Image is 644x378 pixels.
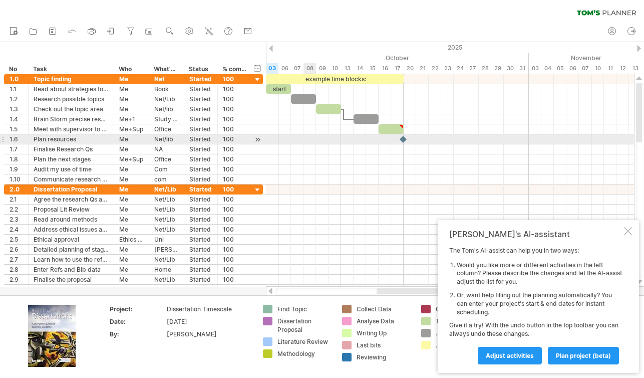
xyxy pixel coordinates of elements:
[357,341,411,349] div: Last bits
[10,225,23,234] div: 2.4
[329,63,341,74] div: Friday, 10 October 2025
[223,114,247,124] div: 100
[110,317,165,326] div: Date:
[34,134,109,144] div: Plan resources
[10,184,23,194] div: 2.0
[579,63,591,74] div: Friday, 7 November 2025
[379,63,391,74] div: Thursday, 16 October 2025
[189,144,212,154] div: Started
[354,63,366,74] div: Tuesday, 14 October 2025
[223,154,247,164] div: 100
[34,84,109,94] div: Read about strategies for finding a topic
[154,144,179,154] div: NA
[357,329,411,337] div: Writing Up
[119,255,144,264] div: Me
[223,184,247,194] div: 100
[34,225,109,234] div: Address ethical issues and prepare ethical statement
[34,104,109,114] div: Check out the topic area
[341,63,354,74] div: Monday, 13 October 2025
[34,144,109,154] div: Finalise Research Qs
[223,235,247,244] div: 100
[119,144,144,154] div: Me
[441,63,454,74] div: Thursday, 23 October 2025
[189,134,212,144] div: Started
[223,275,247,284] div: 100
[266,84,291,94] div: start
[591,63,604,74] div: Monday, 10 November 2025
[119,104,144,114] div: Me
[616,63,629,74] div: Wednesday, 12 November 2025
[119,205,144,214] div: Me
[28,305,76,367] img: ae64b563-e3e0-416d-90a8-e32b171956a1.jpg
[34,215,109,224] div: Read around methods
[223,164,247,174] div: 100
[10,74,23,84] div: 1.0
[119,215,144,224] div: Me
[436,329,490,337] div: ....
[449,247,622,364] div: The Tom's AI-assist can help you in two ways: Give it a try! With the undo button in the top tool...
[223,94,247,104] div: 100
[223,124,247,134] div: 100
[154,205,179,214] div: Net/Lib
[189,205,212,214] div: Started
[189,275,212,284] div: Started
[436,305,490,313] div: Celebrate
[34,154,109,164] div: Plan the next stages
[189,195,212,204] div: Started
[110,330,165,338] div: By:
[457,291,622,316] li: Or, want help filling out the planning automatically? You can enter your project's start & end da...
[278,63,291,74] div: Monday, 6 October 2025
[154,74,179,84] div: Net
[277,349,332,358] div: Methodology
[357,305,411,313] div: Collect Data
[119,225,144,234] div: Me
[119,174,144,184] div: Me
[189,84,212,94] div: Started
[223,84,247,94] div: 100
[266,74,404,84] div: example time blocks:
[404,63,416,74] div: Monday, 20 October 2025
[154,275,179,284] div: Net/Lib
[10,114,23,124] div: 1.4
[119,124,144,134] div: Me+Sup
[10,174,23,184] div: 1.10
[189,215,212,224] div: Started
[554,63,566,74] div: Wednesday, 5 November 2025
[167,317,251,326] div: [DATE]
[223,205,247,214] div: 100
[223,104,247,114] div: 100
[541,63,554,74] div: Tuesday, 4 November 2025
[10,275,23,284] div: 2.9
[223,195,247,204] div: 100
[34,124,109,134] div: Meet with supervisor to run Res Qs
[223,134,247,144] div: 100
[223,285,247,294] div: 100
[119,184,144,194] div: Me
[366,63,379,74] div: Wednesday, 15 October 2025
[34,245,109,254] div: Detailed planning of stages
[119,74,144,84] div: Me
[253,134,262,145] div: scroll to activity
[10,84,23,94] div: 1.1
[34,285,109,294] div: Agree Prosposal with tutor
[119,94,144,104] div: Me
[10,144,23,154] div: 1.7
[34,195,109,204] div: Agree the research Qs and scope
[154,114,179,124] div: Study Room
[478,347,542,364] a: Adjust activities
[223,255,247,264] div: 100
[154,104,179,114] div: Net/lib
[119,195,144,204] div: Me
[10,235,23,244] div: 2.5
[154,94,179,104] div: Net/Lib
[119,235,144,244] div: Ethics Comm
[119,84,144,94] div: Me
[189,114,212,124] div: Started
[604,63,616,74] div: Tuesday, 11 November 2025
[34,205,109,214] div: Proposal Lit Review
[529,63,541,74] div: Monday, 3 November 2025
[119,114,144,124] div: Me+1
[629,63,641,74] div: Thursday, 13 November 2025
[436,317,490,325] div: Topic Detail
[223,74,247,84] div: 100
